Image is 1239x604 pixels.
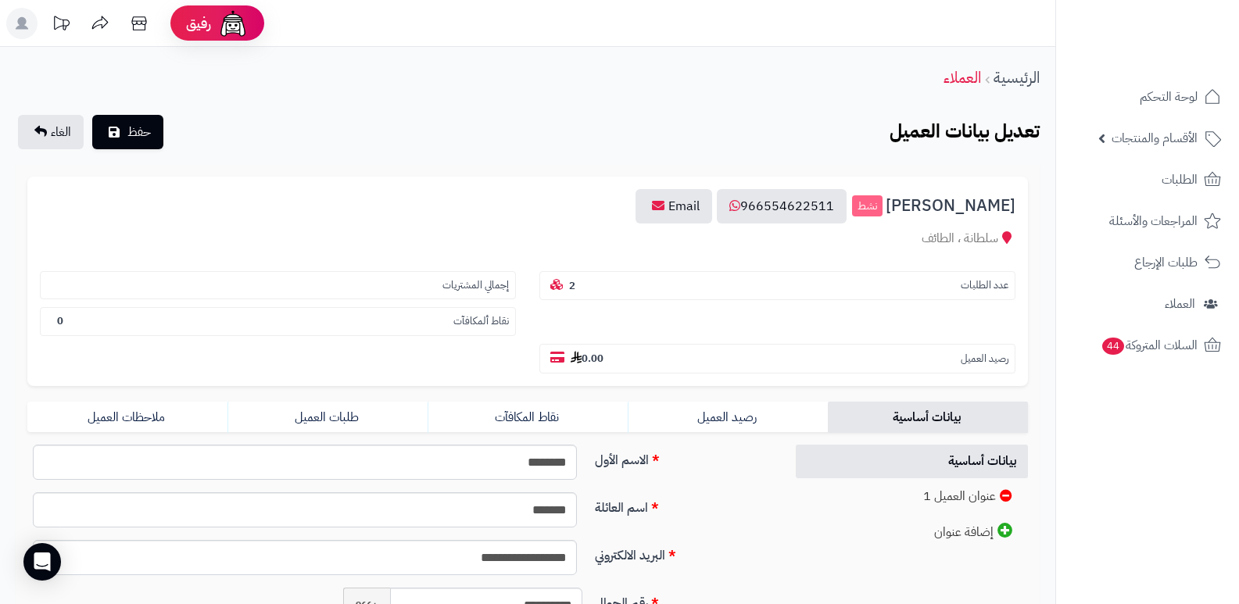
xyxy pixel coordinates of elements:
[1134,252,1198,273] span: طلبات الإرجاع
[796,515,1029,549] a: إضافة عنوان
[51,123,71,141] span: الغاء
[27,402,227,433] a: ملاحظات العميل
[186,14,211,33] span: رفيق
[571,351,603,366] b: 0.00
[994,66,1040,89] a: الرئيسية
[944,66,981,89] a: العملاء
[23,543,61,581] div: Open Intercom Messenger
[1065,244,1230,281] a: طلبات الإرجاع
[428,402,628,433] a: نقاط المكافآت
[628,402,828,433] a: رصيد العميل
[589,540,778,565] label: البريد الالكتروني
[227,402,428,433] a: طلبات العميل
[1065,285,1230,323] a: العملاء
[1065,327,1230,364] a: السلات المتروكة44
[890,117,1040,145] b: تعديل بيانات العميل
[569,278,575,293] b: 2
[442,278,509,293] small: إجمالي المشتريات
[636,189,712,223] a: Email
[961,278,1008,293] small: عدد الطلبات
[717,189,847,223] a: 966554622511
[453,314,509,329] small: نقاط ألمكافآت
[589,492,778,517] label: اسم العائلة
[217,8,249,39] img: ai-face.png
[796,480,1029,513] a: عنوان العميل 1
[1133,44,1224,77] img: logo-2.png
[57,313,63,328] b: 0
[18,115,84,149] a: الغاء
[1065,202,1230,240] a: المراجعات والأسئلة
[40,230,1015,248] div: سلطانة ، الطائف
[1065,78,1230,116] a: لوحة التحكم
[852,195,883,217] small: نشط
[92,115,163,149] button: حفظ
[1162,169,1198,191] span: الطلبات
[886,197,1015,215] span: [PERSON_NAME]
[1165,293,1195,315] span: العملاء
[1112,127,1198,149] span: الأقسام والمنتجات
[589,445,778,470] label: الاسم الأول
[828,402,1028,433] a: بيانات أساسية
[1065,161,1230,198] a: الطلبات
[961,352,1008,366] small: رصيد العميل
[41,8,81,43] a: تحديثات المنصة
[796,445,1029,478] a: بيانات أساسية
[1109,210,1198,232] span: المراجعات والأسئلة
[1101,334,1198,356] span: السلات المتروكة
[127,123,151,141] span: حفظ
[1140,86,1198,108] span: لوحة التحكم
[1102,338,1124,355] span: 44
